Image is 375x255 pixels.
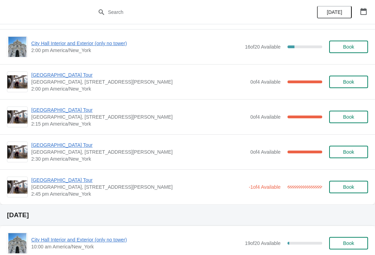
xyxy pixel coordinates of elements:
span: 2:30 pm America/New_York [31,155,247,162]
span: [GEOGRAPHIC_DATA] Tour [31,71,247,78]
span: Book [343,114,354,120]
button: Book [329,181,368,193]
img: City Hall Tower Tour | City Hall Visitor Center, 1400 John F Kennedy Boulevard Suite 121, Philade... [7,180,27,194]
span: [GEOGRAPHIC_DATA], [STREET_ADDRESS][PERSON_NAME] [31,113,247,120]
input: Search [108,6,281,18]
span: 0 of 4 Available [250,149,281,155]
button: Book [329,76,368,88]
span: 2:15 pm America/New_York [31,120,247,127]
span: 2:00 pm America/New_York [31,85,247,92]
span: [GEOGRAPHIC_DATA] Tour [31,107,247,113]
span: [DATE] [327,9,342,15]
span: 0 of 4 Available [250,79,281,85]
button: Book [329,146,368,158]
span: [GEOGRAPHIC_DATA], [STREET_ADDRESS][PERSON_NAME] [31,78,247,85]
span: City Hall Interior and Exterior (only no tower) [31,236,241,243]
img: City Hall Interior and Exterior (only no tower) | | 10:00 am America/New_York [8,233,27,253]
img: City Hall Tower Tour | City Hall Visitor Center, 1400 John F Kennedy Boulevard Suite 121, Philade... [7,75,27,89]
span: [GEOGRAPHIC_DATA], [STREET_ADDRESS][PERSON_NAME] [31,148,247,155]
span: [GEOGRAPHIC_DATA], [STREET_ADDRESS][PERSON_NAME] [31,184,245,190]
span: Book [343,184,354,190]
button: Book [329,111,368,123]
span: 19 of 20 Available [245,240,281,246]
img: City Hall Interior and Exterior (only no tower) | | 2:00 pm America/New_York [8,37,27,57]
button: [DATE] [317,6,352,18]
span: [GEOGRAPHIC_DATA] Tour [31,142,247,148]
span: [GEOGRAPHIC_DATA] Tour [31,177,245,184]
span: 10:00 am America/New_York [31,243,241,250]
h2: [DATE] [7,212,368,219]
span: Book [343,44,354,50]
button: Book [329,237,368,249]
img: City Hall Tower Tour | City Hall Visitor Center, 1400 John F Kennedy Boulevard Suite 121, Philade... [7,110,27,124]
span: 16 of 20 Available [245,44,281,50]
span: Book [343,240,354,246]
img: City Hall Tower Tour | City Hall Visitor Center, 1400 John F Kennedy Boulevard Suite 121, Philade... [7,145,27,159]
span: Book [343,79,354,85]
span: 2:00 pm America/New_York [31,47,241,54]
button: Book [329,41,368,53]
span: -1 of 4 Available [249,184,281,190]
span: Book [343,149,354,155]
span: 0 of 4 Available [250,114,281,120]
span: City Hall Interior and Exterior (only no tower) [31,40,241,47]
span: 2:45 pm America/New_York [31,190,245,197]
